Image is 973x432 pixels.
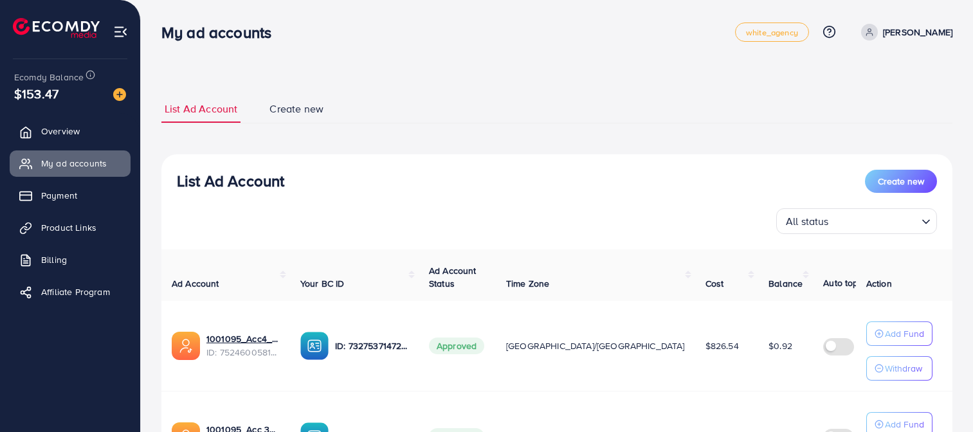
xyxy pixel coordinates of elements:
h3: List Ad Account [177,172,284,190]
span: Create new [269,102,323,116]
span: Ad Account [172,277,219,290]
span: Time Zone [506,277,549,290]
div: Search for option [776,208,937,234]
span: Your BC ID [300,277,345,290]
span: white_agency [746,28,798,37]
a: Affiliate Program [10,279,131,305]
p: Add Fund [885,417,924,432]
p: [PERSON_NAME] [883,24,952,40]
span: Balance [768,277,803,290]
input: Search for option [833,210,916,231]
span: Overview [41,125,80,138]
p: ID: 7327537147282571265 [335,338,408,354]
button: Create new [865,170,937,193]
span: Affiliate Program [41,285,110,298]
a: Payment [10,183,131,208]
button: Withdraw [866,356,932,381]
div: <span class='underline'>1001095_Acc4_1751957612300</span></br>7524600581361696769 [206,332,280,359]
span: All status [783,212,832,231]
span: Ecomdy Balance [14,71,84,84]
span: Product Links [41,221,96,234]
a: Billing [10,247,131,273]
span: Create new [878,175,924,188]
span: List Ad Account [165,102,237,116]
button: Add Fund [866,321,932,346]
a: Product Links [10,215,131,240]
a: Overview [10,118,131,144]
a: white_agency [735,22,809,42]
span: $826.54 [705,339,739,352]
span: Cost [705,277,724,290]
a: My ad accounts [10,150,131,176]
img: ic-ba-acc.ded83a64.svg [300,332,329,360]
span: ID: 7524600581361696769 [206,346,280,359]
img: image [113,88,126,101]
span: Payment [41,189,77,202]
h3: My ad accounts [161,23,282,42]
a: 1001095_Acc4_1751957612300 [206,332,280,345]
a: [PERSON_NAME] [856,24,952,40]
img: menu [113,24,128,39]
span: $0.92 [768,339,792,352]
span: Billing [41,253,67,266]
span: Ad Account Status [429,264,477,290]
span: $153.47 [14,84,59,103]
span: [GEOGRAPHIC_DATA]/[GEOGRAPHIC_DATA] [506,339,685,352]
img: ic-ads-acc.e4c84228.svg [172,332,200,360]
span: Action [866,277,892,290]
p: Add Fund [885,326,924,341]
span: My ad accounts [41,157,107,170]
span: Approved [429,337,484,354]
p: Auto top-up [823,275,871,291]
p: Withdraw [885,361,922,376]
img: logo [13,18,100,38]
